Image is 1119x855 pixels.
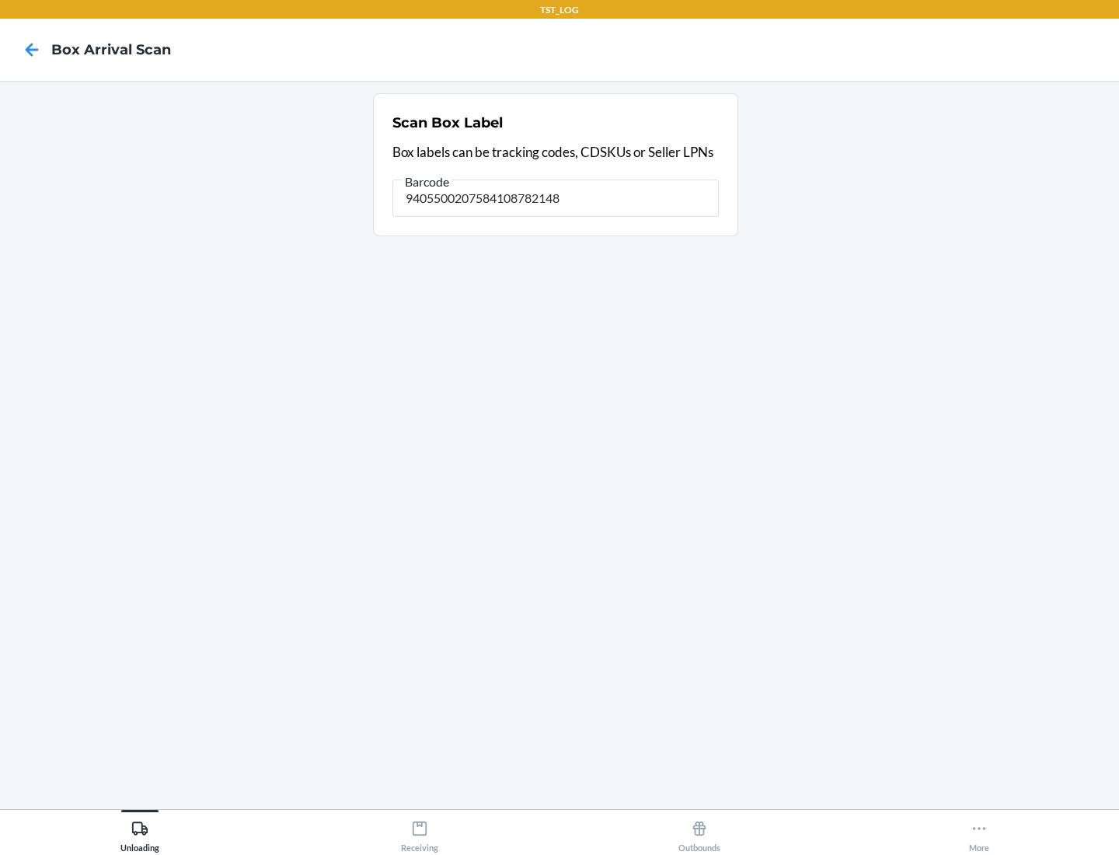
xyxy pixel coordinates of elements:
[280,810,559,853] button: Receiving
[120,814,159,853] div: Unloading
[969,814,989,853] div: More
[51,40,171,60] h4: Box Arrival Scan
[540,3,579,17] p: TST_LOG
[401,814,438,853] div: Receiving
[559,810,839,853] button: Outbounds
[678,814,720,853] div: Outbounds
[839,810,1119,853] button: More
[403,174,451,190] span: Barcode
[392,142,719,162] p: Box labels can be tracking codes, CDSKUs or Seller LPNs
[392,113,503,133] h2: Scan Box Label
[392,180,719,217] input: Barcode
